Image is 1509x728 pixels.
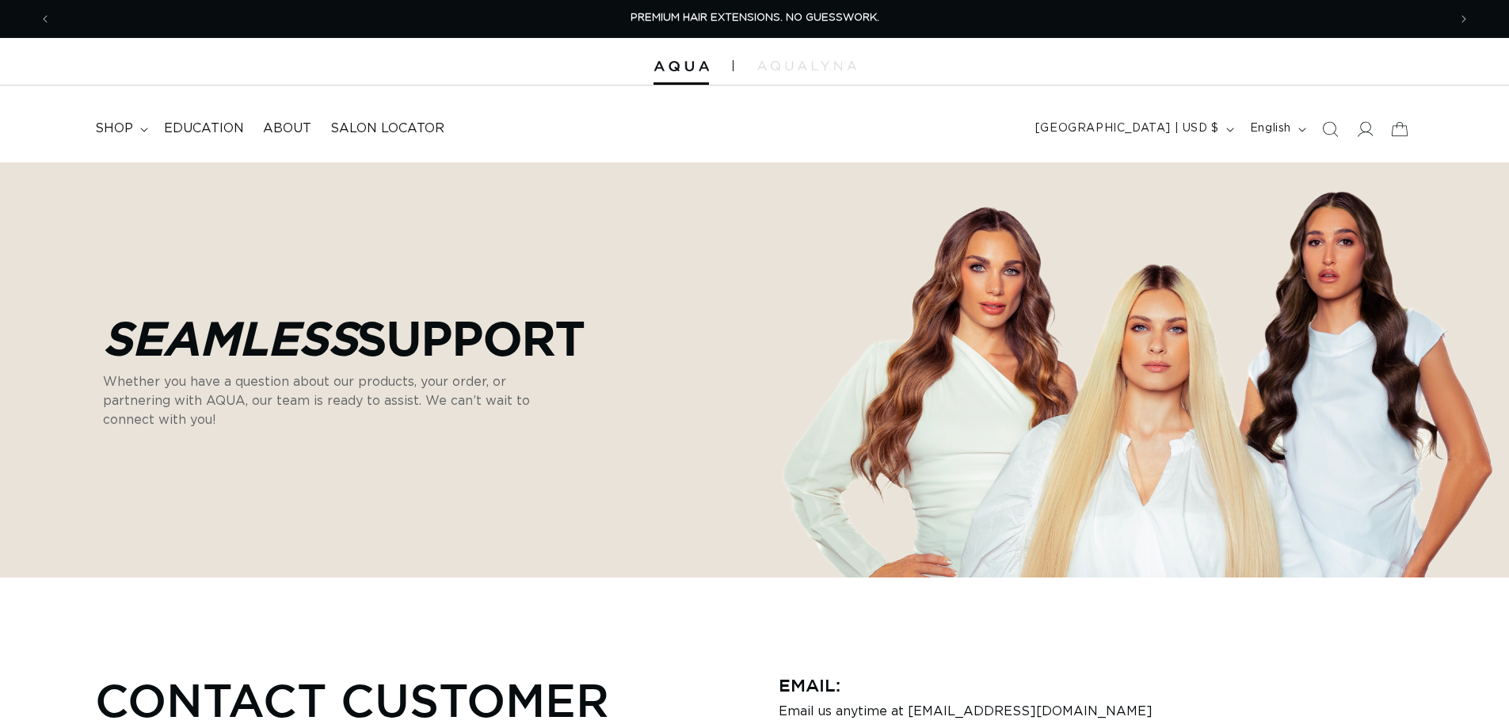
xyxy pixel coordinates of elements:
[95,120,133,137] span: shop
[1250,120,1291,137] span: English
[103,372,562,429] p: Whether you have a question about our products, your order, or partnering with AQUA, our team is ...
[757,61,856,71] img: aqualyna.com
[103,311,585,364] p: Support
[28,4,63,34] button: Previous announcement
[321,111,454,147] a: Salon Locator
[654,61,709,72] img: Aqua Hair Extensions
[86,111,154,147] summary: shop
[154,111,253,147] a: Education
[1240,114,1313,144] button: English
[1026,114,1240,144] button: [GEOGRAPHIC_DATA] | USD $
[263,120,311,137] span: About
[779,704,1415,718] p: Email us anytime at [EMAIL_ADDRESS][DOMAIN_NAME]
[1035,120,1219,137] span: [GEOGRAPHIC_DATA] | USD $
[253,111,321,147] a: About
[330,120,444,137] span: Salon Locator
[1313,112,1347,147] summary: Search
[103,312,357,363] em: Seamless
[631,13,879,23] span: PREMIUM HAIR EXTENSIONS. NO GUESSWORK.
[1446,4,1481,34] button: Next announcement
[779,673,1415,698] h3: Email:
[164,120,244,137] span: Education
